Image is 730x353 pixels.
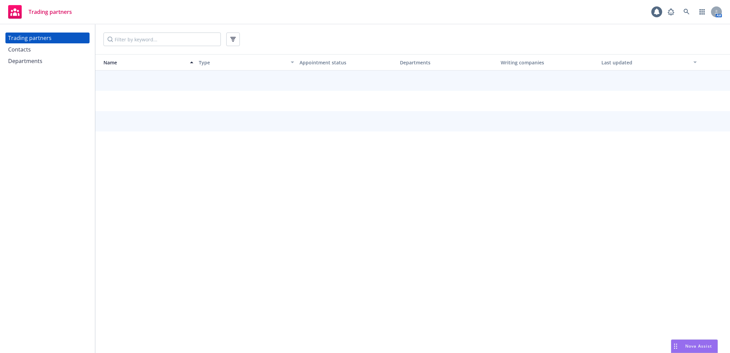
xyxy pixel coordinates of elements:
[5,44,90,55] a: Contacts
[196,54,297,70] button: Type
[685,343,712,349] span: Nova Assist
[199,59,287,66] div: Type
[300,59,395,66] div: Appointment status
[501,59,596,66] div: Writing companies
[8,33,52,43] div: Trading partners
[103,33,221,46] input: Filter by keyword...
[498,54,599,70] button: Writing companies
[98,59,186,66] div: Name
[695,5,709,19] a: Switch app
[671,340,680,353] div: Drag to move
[664,5,678,19] a: Report a Bug
[680,5,693,19] a: Search
[5,33,90,43] a: Trading partners
[601,59,689,66] div: Last updated
[599,54,699,70] button: Last updated
[400,59,495,66] div: Departments
[297,54,398,70] button: Appointment status
[5,56,90,66] a: Departments
[95,54,196,70] button: Name
[397,54,498,70] button: Departments
[671,339,718,353] button: Nova Assist
[8,44,31,55] div: Contacts
[5,2,75,21] a: Trading partners
[28,9,72,15] span: Trading partners
[8,56,42,66] div: Departments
